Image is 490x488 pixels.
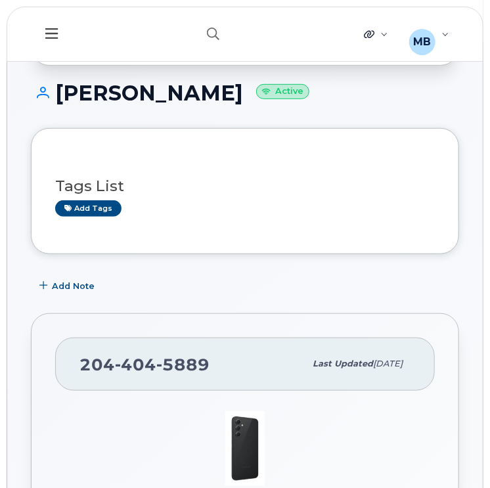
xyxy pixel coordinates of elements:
span: 404 [115,355,156,374]
span: Last updated [313,359,373,368]
div: Malorie Bell [400,21,458,47]
div: Quicklinks [355,21,397,47]
span: 204 [79,355,210,374]
span: [DATE] [373,359,403,368]
span: MB [413,34,431,50]
span: Add Note [52,280,95,292]
small: Active [256,84,309,99]
h1: [PERSON_NAME] [31,81,459,104]
a: Add tags [55,200,122,217]
button: Add Note [31,274,106,298]
span: 5889 [156,355,210,374]
img: image20231002-4137094-o1c1en.jpeg [206,409,284,488]
h3: Tags List [55,178,435,194]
